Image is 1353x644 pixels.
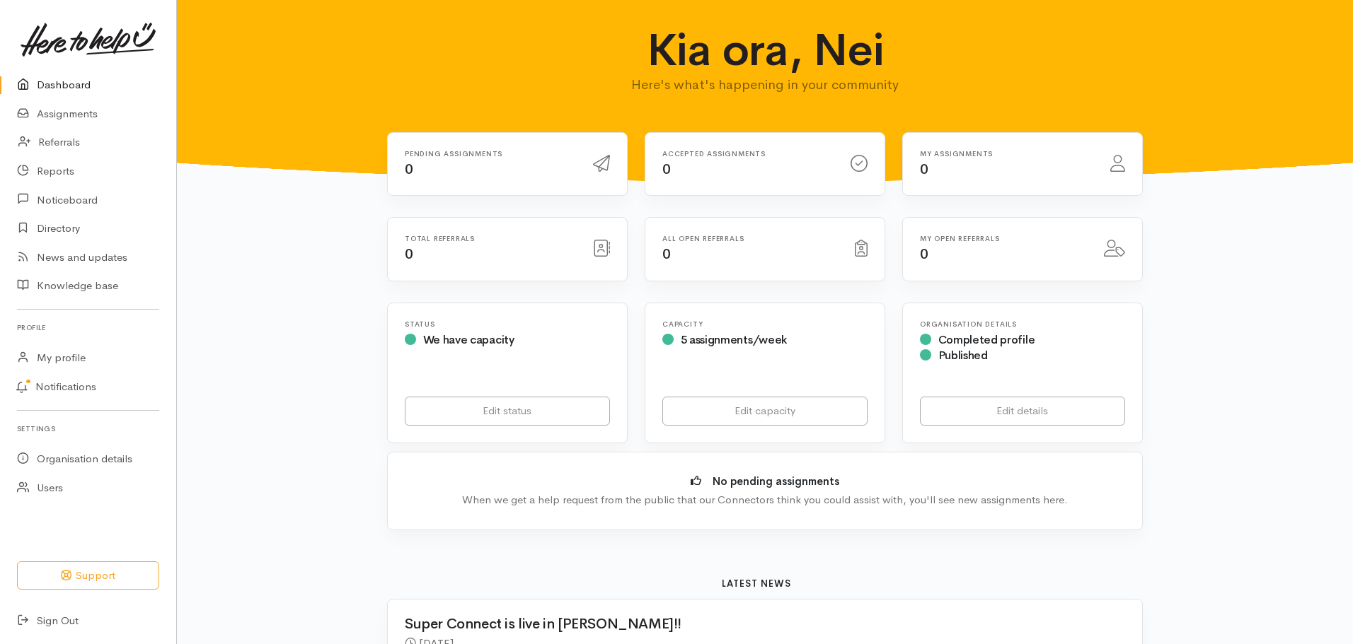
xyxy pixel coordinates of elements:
[17,419,159,438] h6: Settings
[681,332,787,347] span: 5 assignments/week
[713,474,839,488] b: No pending assignments
[920,245,928,263] span: 0
[488,25,1042,75] h1: Kia ora, Nei
[17,561,159,590] button: Support
[409,492,1121,508] div: When we get a help request from the public that our Connectors think you could assist with, you'l...
[938,332,1035,347] span: Completed profile
[920,235,1087,242] h6: My open referrals
[488,75,1042,95] p: Here's what's happening in your community
[405,320,610,328] h6: Status
[423,332,514,347] span: We have capacity
[662,397,868,426] a: Edit capacity
[405,235,576,242] h6: Total referrals
[405,160,413,178] span: 0
[17,318,159,337] h6: Profile
[405,616,1108,632] h2: Super Connect is live in [PERSON_NAME]!!
[920,160,928,178] span: 0
[662,245,671,263] span: 0
[920,397,1125,426] a: Edit details
[662,150,834,158] h6: Accepted assignments
[662,235,838,242] h6: All open referrals
[405,397,610,426] a: Edit status
[405,150,576,158] h6: Pending assignments
[405,245,413,263] span: 0
[662,160,671,178] span: 0
[938,348,988,363] span: Published
[920,320,1125,328] h6: Organisation Details
[722,578,791,590] b: Latest news
[920,150,1093,158] h6: My assignments
[662,320,868,328] h6: Capacity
